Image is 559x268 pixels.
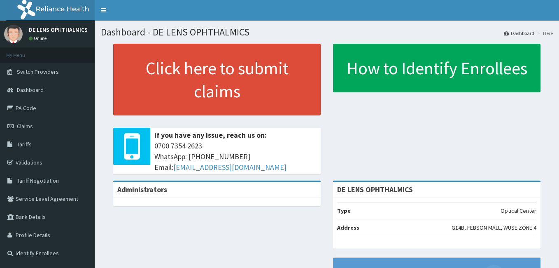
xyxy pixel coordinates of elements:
[535,30,553,37] li: Here
[333,44,540,92] a: How to Identify Enrollees
[501,207,536,215] p: Optical Center
[29,27,88,33] p: DE LENS OPHTHALMICS
[154,141,317,172] span: 0700 7354 2623 WhatsApp: [PHONE_NUMBER] Email:
[117,185,167,194] b: Administrators
[17,68,59,75] span: Switch Providers
[4,25,23,43] img: User Image
[337,185,413,194] strong: DE LENS OPHTHALMICS
[17,141,32,148] span: Tariffs
[452,223,536,232] p: G14B, FEBSON MALL, WUSE ZONE 4
[113,44,321,115] a: Click here to submit claims
[173,162,286,172] a: [EMAIL_ADDRESS][DOMAIN_NAME]
[101,27,553,38] h1: Dashboard - DE LENS OPHTHALMICS
[504,30,534,37] a: Dashboard
[154,130,267,140] b: If you have any issue, reach us on:
[17,86,44,94] span: Dashboard
[17,122,33,130] span: Claims
[337,224,359,231] b: Address
[17,177,59,184] span: Tariff Negotiation
[29,35,49,41] a: Online
[337,207,351,214] b: Type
